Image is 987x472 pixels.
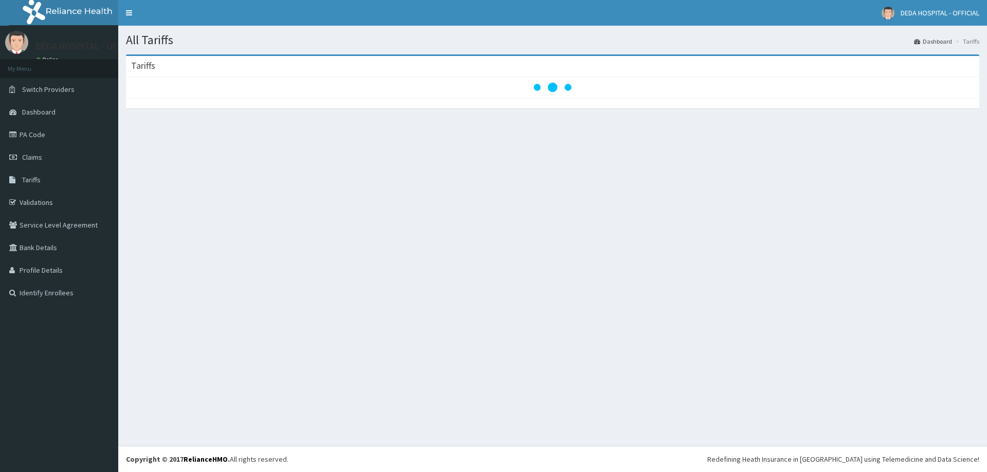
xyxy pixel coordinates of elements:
[36,42,142,51] p: DEDA HOSPITAL - OFFICIAL
[126,455,230,464] strong: Copyright © 2017 .
[22,153,42,162] span: Claims
[22,85,75,94] span: Switch Providers
[914,37,952,46] a: Dashboard
[707,454,979,464] div: Redefining Heath Insurance in [GEOGRAPHIC_DATA] using Telemedicine and Data Science!
[131,61,155,70] h3: Tariffs
[532,67,573,108] svg: audio-loading
[126,33,979,47] h1: All Tariffs
[22,107,56,117] span: Dashboard
[5,31,28,54] img: User Image
[953,37,979,46] li: Tariffs
[118,446,987,472] footer: All rights reserved.
[901,8,979,17] span: DEDA HOSPITAL - OFFICIAL
[36,56,61,63] a: Online
[882,7,894,20] img: User Image
[22,175,41,184] span: Tariffs
[184,455,228,464] a: RelianceHMO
